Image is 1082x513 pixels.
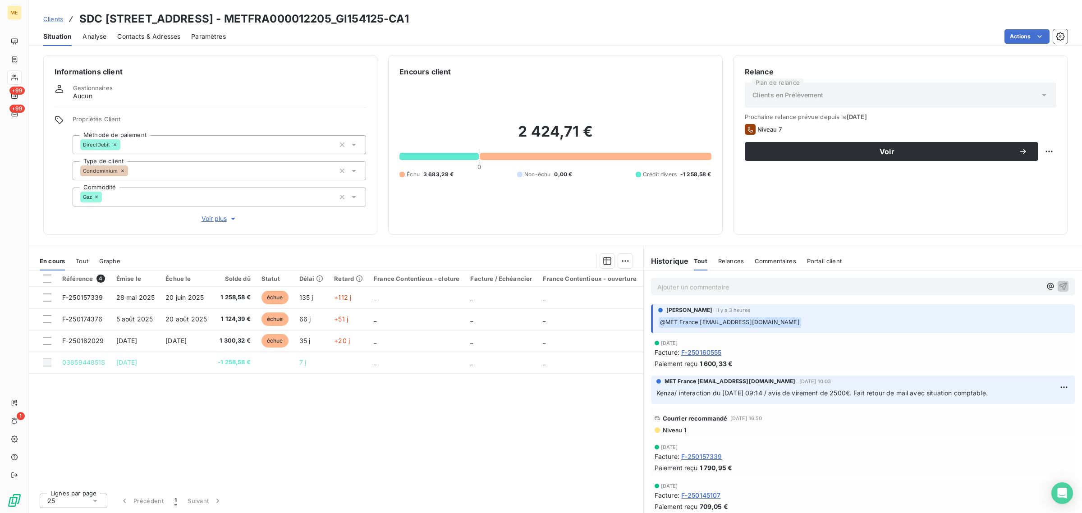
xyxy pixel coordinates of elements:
[218,358,251,367] span: -1 258,58 €
[524,170,550,179] span: Non-échu
[655,463,698,472] span: Paiement reçu
[102,193,109,201] input: Ajouter une valeur
[76,257,88,265] span: Tout
[374,358,376,366] span: _
[644,256,689,266] h6: Historique
[807,257,842,265] span: Portail client
[543,315,546,323] span: _
[62,358,105,366] span: 0385944851S
[700,502,728,511] span: 709,05 €
[218,315,251,324] span: 1 124,39 €
[202,214,238,223] span: Voir plus
[165,275,207,282] div: Échue le
[9,87,25,95] span: +99
[847,113,867,120] span: [DATE]
[661,340,678,346] span: [DATE]
[174,496,177,505] span: 1
[665,377,796,385] span: MET France [EMAIL_ADDRESS][DOMAIN_NAME]
[116,275,155,282] div: Émise le
[470,337,473,344] span: _
[543,337,546,344] span: _
[62,315,103,323] span: F-250174376
[666,306,713,314] span: [PERSON_NAME]
[655,348,679,357] span: Facture :
[218,275,251,282] div: Solde dû
[73,84,113,92] span: Gestionnaires
[116,315,153,323] span: 5 août 2025
[716,307,750,313] span: il y a 3 heures
[165,315,207,323] span: 20 août 2025
[757,126,782,133] span: Niveau 7
[374,293,376,301] span: _
[643,170,677,179] span: Crédit divers
[73,214,366,224] button: Voir plus
[47,496,55,505] span: 25
[745,66,1056,77] h6: Relance
[334,293,351,301] span: +112 j
[62,293,103,301] span: F-250157339
[261,312,289,326] span: échue
[399,66,451,77] h6: Encours client
[7,5,22,20] div: ME
[43,32,72,41] span: Situation
[334,275,363,282] div: Retard
[477,163,481,170] span: 0
[261,334,289,348] span: échue
[656,389,988,397] span: Kenza/ interaction du [DATE] 09:14 / avis de virement de 2500€. Fait retour de mail avec situatio...
[470,315,473,323] span: _
[718,257,744,265] span: Relances
[543,293,546,301] span: _
[116,293,155,301] span: 28 mai 2025
[399,123,711,150] h2: 2 424,71 €
[681,490,721,500] span: F-250145107
[43,15,63,23] span: Clients
[9,105,25,113] span: +99
[655,490,679,500] span: Facture :
[191,32,226,41] span: Paramètres
[116,358,138,366] span: [DATE]
[1051,482,1073,504] div: Open Intercom Messenger
[756,148,1018,155] span: Voir
[374,315,376,323] span: _
[115,491,169,510] button: Précédent
[662,426,686,434] span: Niveau 1
[165,337,187,344] span: [DATE]
[169,491,182,510] button: 1
[661,483,678,489] span: [DATE]
[681,452,722,461] span: F-250157339
[700,359,733,368] span: 1 600,33 €
[407,170,420,179] span: Échu
[655,359,698,368] span: Paiement reçu
[83,142,110,147] span: DirectDebit
[299,293,313,301] span: 135 j
[83,168,118,174] span: Condominium
[182,491,228,510] button: Suivant
[681,348,722,357] span: F-250160555
[543,275,637,282] div: France Contentieux - ouverture
[554,170,572,179] span: 0,00 €
[40,257,65,265] span: En cours
[299,337,311,344] span: 35 j
[659,317,801,328] span: @ MET France [EMAIL_ADDRESS][DOMAIN_NAME]
[1004,29,1050,44] button: Actions
[120,141,128,149] input: Ajouter une valeur
[470,293,473,301] span: _
[655,452,679,461] span: Facture :
[655,502,698,511] span: Paiement reçu
[96,275,105,283] span: 4
[745,142,1038,161] button: Voir
[745,113,1056,120] span: Prochaine relance prévue depuis le
[755,257,796,265] span: Commentaires
[334,337,350,344] span: +20 j
[83,32,106,41] span: Analyse
[261,291,289,304] span: échue
[299,315,311,323] span: 66 j
[423,170,454,179] span: 3 683,29 €
[62,337,104,344] span: F-250182029
[73,115,366,128] span: Propriétés Client
[799,379,831,384] span: [DATE] 10:03
[83,194,92,200] span: Gaz
[680,170,711,179] span: -1 258,58 €
[117,32,180,41] span: Contacts & Adresses
[128,167,135,175] input: Ajouter une valeur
